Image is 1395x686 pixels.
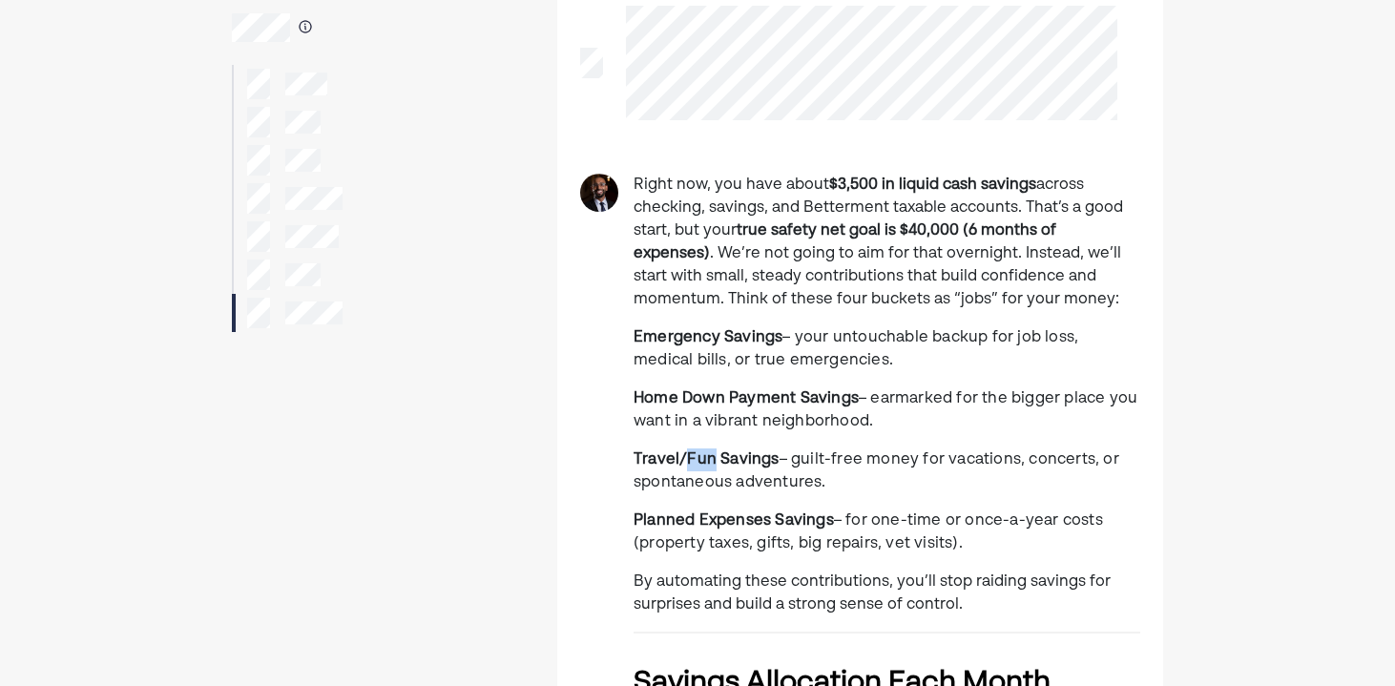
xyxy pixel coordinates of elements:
[634,391,859,406] strong: Home Down Payment Savings
[829,177,1036,193] strong: $3,500 in liquid cash savings
[634,330,782,345] strong: Emergency Savings
[634,391,1137,429] span: – earmarked for the bigger place you want in a vibrant neighborhood.
[634,571,1140,616] p: By automating these contributions, you’ll stop raiding savings for surprises and build a strong s...
[634,174,1140,311] p: Right now, you have about across checking, savings, and Betterment taxable accounts. That’s a goo...
[634,452,1119,490] span: – guilt-free money for vacations, concerts, or spontaneous adventures.
[634,513,834,529] strong: Planned Expenses Savings
[634,223,1056,261] strong: true safety net goal is $40,000 (6 months of expenses)
[634,330,1078,368] span: – your untouchable backup for job loss, medical bills, or true emergencies.
[634,513,1103,551] span: – for one-time or once-a-year costs (property taxes, gifts, big repairs, vet visits).
[634,452,780,468] strong: Travel/Fun Savings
